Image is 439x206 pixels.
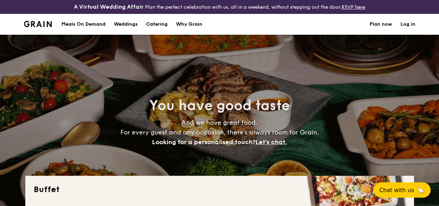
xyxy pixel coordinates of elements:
a: RSVP here [341,4,365,10]
a: Meals On Demand [57,14,110,35]
a: Catering [142,14,172,35]
div: Why Grain [176,14,202,35]
h1: Catering [146,14,168,35]
span: You have good taste [149,97,290,114]
span: Chat with us [379,187,414,193]
span: Looking for a personalised touch? [152,138,255,146]
div: Weddings [114,14,138,35]
a: Why Grain [172,14,206,35]
h2: Buffet [34,184,406,195]
a: Logotype [24,21,52,27]
a: Plan now [370,14,392,35]
span: 🦙 [417,186,425,194]
a: Log in [400,14,415,35]
span: And we have great food. For every guest and any occasion, there’s always room for Grain. [120,119,319,146]
div: Plan the perfect celebration with us, all in a weekend, without stepping out the door. [73,3,366,11]
h4: A Virtual Wedding Affair [74,3,144,11]
button: Chat with us🦙 [374,182,431,198]
span: Let's chat. [255,138,287,146]
img: Grain [24,21,52,27]
div: Meals On Demand [61,14,105,35]
a: Weddings [110,14,142,35]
